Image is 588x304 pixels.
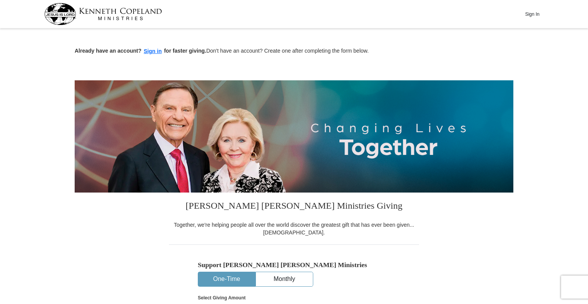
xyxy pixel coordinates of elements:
[521,8,544,20] button: Sign In
[256,272,313,286] button: Monthly
[75,48,206,54] strong: Already have an account? for faster giving.
[198,295,246,301] strong: Select Giving Amount
[198,272,255,286] button: One-Time
[169,193,419,221] h3: [PERSON_NAME] [PERSON_NAME] Ministries Giving
[169,221,419,236] div: Together, we're helping people all over the world discover the greatest gift that has ever been g...
[198,261,390,269] h5: Support [PERSON_NAME] [PERSON_NAME] Ministries
[44,3,162,25] img: kcm-header-logo.svg
[75,47,513,56] p: Don't have an account? Create one after completing the form below.
[142,47,164,56] button: Sign in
